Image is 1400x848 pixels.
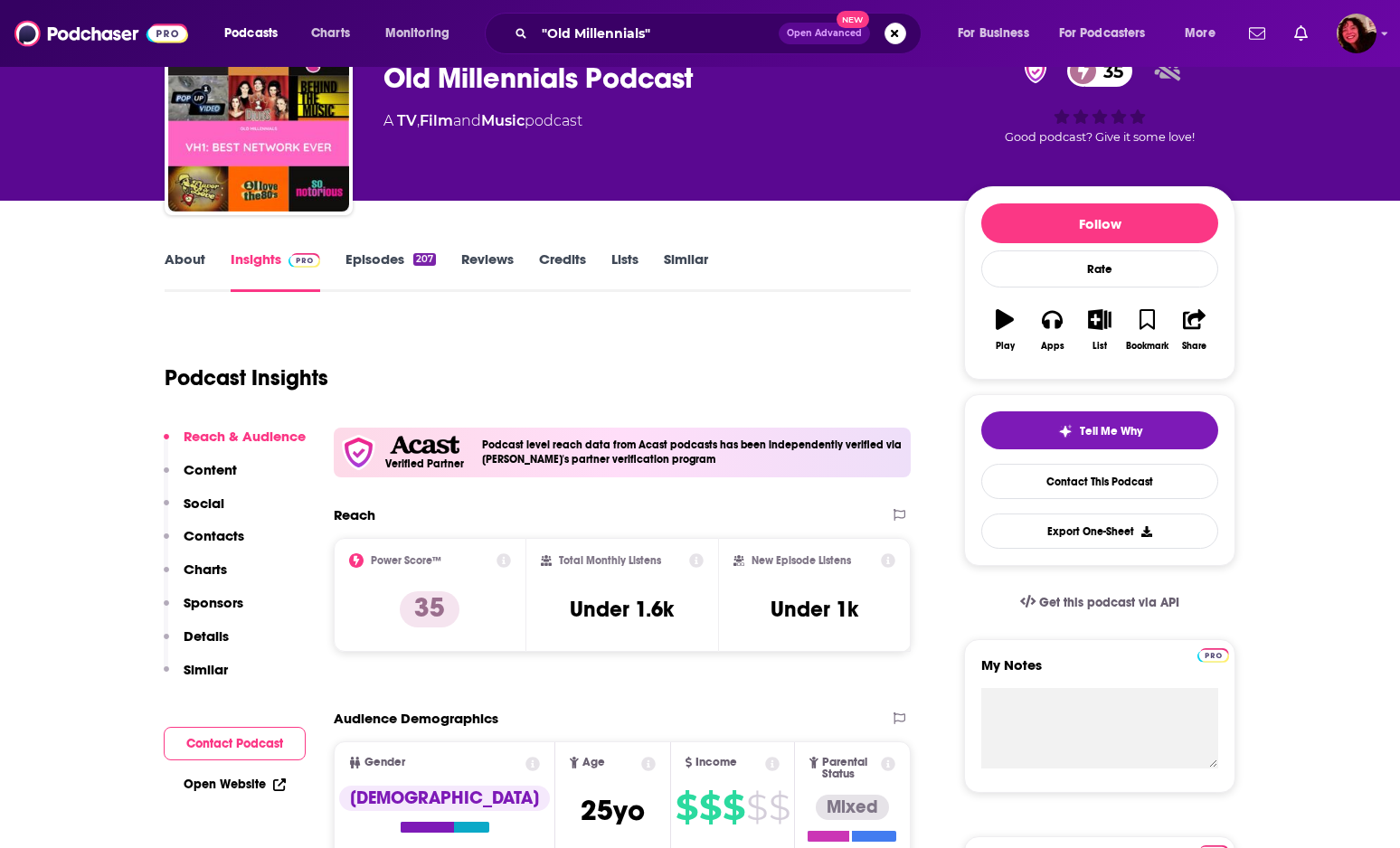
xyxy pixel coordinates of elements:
button: Play [981,297,1028,363]
a: Film [420,112,453,129]
input: Search podcasts, credits, & more... [534,19,779,48]
button: Apps [1028,297,1075,363]
a: Open Website [184,777,286,792]
span: , [417,112,420,129]
a: Credits [539,250,586,292]
h3: Under 1.6k [570,596,674,623]
h2: Power Score™ [371,554,441,567]
span: Gender [364,757,405,768]
a: Charts [299,19,361,48]
button: Details [164,627,229,661]
a: About [165,250,205,292]
a: TV [397,112,417,129]
span: Parental Status [822,757,878,780]
span: $ [769,793,790,822]
button: open menu [1047,19,1172,48]
button: Share [1171,297,1218,363]
button: Content [164,461,237,495]
h2: Reach [334,506,375,523]
h4: Podcast level reach data from Acast podcasts has been independently verified via [PERSON_NAME]'s ... [482,438,903,466]
span: For Podcasters [1059,21,1146,46]
a: Show notifications dropdown [1242,18,1272,49]
p: Reach & Audience [184,428,306,445]
span: $ [723,793,744,822]
h2: Total Monthly Listens [559,554,661,567]
span: New [837,11,869,28]
a: Lists [611,250,639,292]
img: User Profile [1337,14,1376,53]
a: InsightsPodchaser Pro [231,250,320,292]
img: verfied icon [341,435,376,470]
img: Podchaser - Follow, Share and Rate Podcasts [14,16,188,51]
img: verified Badge [1018,60,1053,83]
div: 207 [413,253,436,266]
button: Contacts [164,527,244,561]
p: Sponsors [184,594,243,611]
span: Get this podcast via API [1039,595,1179,610]
span: Podcasts [224,21,278,46]
span: 25 yo [581,793,645,828]
div: Share [1182,341,1206,352]
button: Open AdvancedNew [779,23,870,44]
button: Show profile menu [1337,14,1376,53]
span: Tell Me Why [1080,424,1142,438]
button: open menu [212,19,301,48]
div: Play [996,341,1015,352]
span: $ [746,793,767,822]
div: A podcast [383,110,582,132]
h5: Verified Partner [385,458,464,469]
a: 35 [1067,55,1132,87]
div: Rate [981,250,1218,287]
span: and [453,112,481,129]
p: Details [184,627,229,645]
span: $ [699,793,721,822]
img: Podchaser Pro [1197,648,1229,663]
button: Similar [164,661,228,694]
h1: Podcast Insights [165,364,328,391]
img: Old Millennials Podcast [168,31,349,212]
button: Export One-Sheet [981,514,1218,549]
img: tell me why sparkle [1058,424,1073,438]
h2: Audience Demographics [334,710,498,727]
h2: New Episode Listens [752,554,851,567]
button: Social [164,495,224,528]
div: [DEMOGRAPHIC_DATA] [339,786,550,811]
button: List [1076,297,1123,363]
span: Charts [311,21,350,46]
span: Age [582,757,605,768]
span: Logged in as Kathryn-Musilek [1337,14,1376,53]
span: $ [676,793,697,822]
span: 35 [1085,55,1132,87]
a: Similar [664,250,708,292]
button: Follow [981,203,1218,243]
button: open menu [945,19,1052,48]
a: Reviews [461,250,514,292]
p: Content [184,461,237,478]
a: Pro website [1197,645,1229,663]
button: Sponsors [164,594,243,627]
div: Search podcasts, credits, & more... [502,13,939,54]
label: My Notes [981,656,1218,688]
span: Good podcast? Give it some love! [1005,130,1195,144]
h3: Under 1k [771,596,858,623]
button: Charts [164,561,227,594]
div: Bookmark [1126,341,1168,352]
p: Social [184,495,224,512]
a: Show notifications dropdown [1287,18,1315,49]
div: Apps [1041,341,1064,352]
button: open menu [373,19,473,48]
p: Similar [184,661,228,678]
p: Charts [184,561,227,578]
button: open menu [1172,19,1238,48]
span: Monitoring [385,21,449,46]
span: More [1185,21,1216,46]
button: Reach & Audience [164,428,306,461]
button: tell me why sparkleTell Me Why [981,411,1218,449]
p: 35 [400,591,459,627]
a: Contact This Podcast [981,464,1218,499]
a: Episodes207 [345,250,436,292]
img: Podchaser Pro [289,253,320,268]
a: Get this podcast via API [1006,580,1194,625]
